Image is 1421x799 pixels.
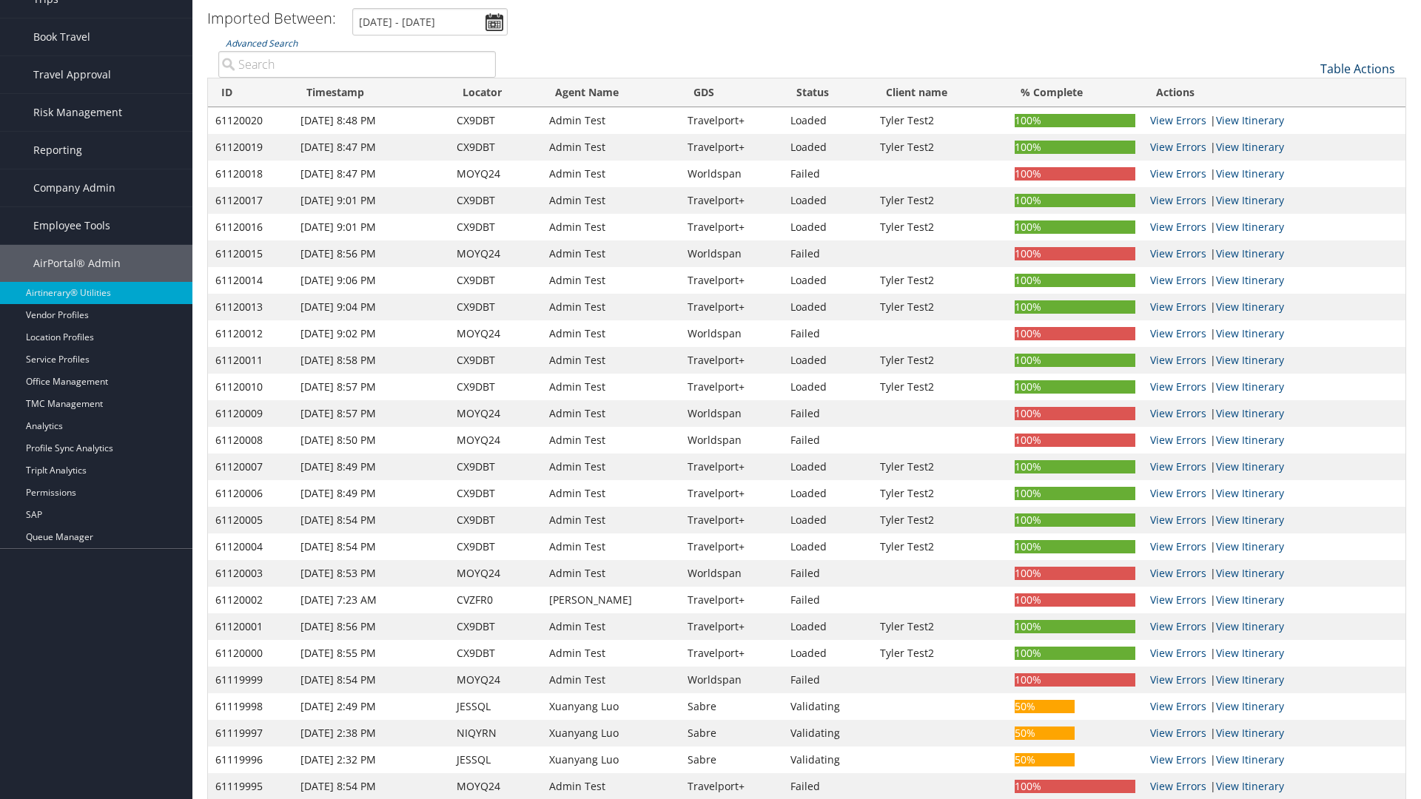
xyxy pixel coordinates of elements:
td: | [1143,480,1405,507]
td: [DATE] 9:02 PM [293,320,450,347]
td: MOYQ24 [449,240,542,267]
div: 100% [1015,487,1135,500]
div: 100% [1015,647,1135,660]
td: | [1143,240,1405,267]
td: | [1143,746,1405,773]
span: Reporting [33,132,82,169]
td: Worldspan [680,320,784,347]
td: Travelport+ [680,294,784,320]
a: View errors [1150,380,1206,394]
td: Travelport+ [680,267,784,294]
td: Loaded [783,267,873,294]
td: Failed [783,240,873,267]
td: [DATE] 9:01 PM [293,187,450,214]
td: CX9DBT [449,454,542,480]
td: Failed [783,560,873,587]
td: Loaded [783,533,873,560]
td: Tyler Test2 [873,454,1007,480]
span: Company Admin [33,169,115,206]
th: Timestamp: activate to sort column ascending [293,78,450,107]
div: 100% [1015,673,1135,687]
td: Xuanyang Luo [542,720,680,746]
td: Admin Test [542,320,680,347]
td: Validating [783,746,873,773]
td: Worldspan [680,240,784,267]
td: | [1143,720,1405,746]
td: 61120015 [208,240,293,267]
a: View Itinerary Details [1216,113,1284,127]
td: | [1143,214,1405,240]
td: 61120004 [208,533,293,560]
td: CVZFR0 [449,587,542,613]
td: Failed [783,587,873,613]
td: Worldspan [680,400,784,427]
div: 50% [1015,700,1075,713]
td: | [1143,400,1405,427]
td: [DATE] 2:32 PM [293,746,450,773]
div: 100% [1015,380,1135,394]
th: GDS: activate to sort column ascending [680,78,784,107]
a: View errors [1150,513,1206,527]
td: | [1143,613,1405,640]
a: View Itinerary Details [1216,619,1284,633]
div: 100% [1015,274,1135,287]
a: View Itinerary Details [1216,779,1284,793]
td: Admin Test [542,507,680,533]
a: View errors [1150,300,1206,314]
a: View Itinerary Details [1216,699,1284,713]
a: View Itinerary Details [1216,593,1284,607]
td: Tyler Test2 [873,134,1007,161]
td: 61120011 [208,347,293,374]
td: Sabre [680,693,784,720]
a: View Itinerary Details [1216,486,1284,500]
td: Admin Test [542,214,680,240]
a: View errors [1150,672,1206,687]
td: [DATE] 8:49 PM [293,454,450,480]
td: Loaded [783,507,873,533]
td: Tyler Test2 [873,267,1007,294]
a: View Itinerary Details [1216,353,1284,367]
td: CX9DBT [449,507,542,533]
td: Travelport+ [680,480,784,507]
td: Admin Test [542,454,680,480]
td: Xuanyang Luo [542,693,680,720]
td: MOYQ24 [449,400,542,427]
td: Validating [783,720,873,746]
a: View errors [1150,646,1206,660]
td: [DATE] 8:49 PM [293,480,450,507]
a: View errors [1150,752,1206,766]
td: Loaded [783,640,873,667]
td: Loaded [783,480,873,507]
a: View Itinerary Details [1216,433,1284,447]
a: View errors [1150,566,1206,580]
a: View errors [1150,353,1206,367]
td: 61120003 [208,560,293,587]
td: 61120007 [208,454,293,480]
td: Travelport+ [680,454,784,480]
td: [DATE] 8:50 PM [293,427,450,454]
td: | [1143,320,1405,347]
a: Table Actions [1320,61,1395,77]
td: Travelport+ [680,613,784,640]
a: View Itinerary Details [1216,273,1284,287]
td: 61120006 [208,480,293,507]
td: Admin Test [542,640,680,667]
td: [DATE] 8:48 PM [293,107,450,134]
td: 61120019 [208,134,293,161]
td: 61120018 [208,161,293,187]
a: Advanced Search [226,37,298,50]
a: View errors [1150,193,1206,207]
td: MOYQ24 [449,161,542,187]
td: 61120008 [208,427,293,454]
a: View Itinerary Details [1216,380,1284,394]
td: Sabre [680,720,784,746]
td: 61120000 [208,640,293,667]
div: 100% [1015,300,1135,314]
a: View errors [1150,459,1206,473]
td: CX9DBT [449,187,542,214]
td: 61120009 [208,400,293,427]
td: 61119998 [208,693,293,720]
td: [DATE] 9:01 PM [293,214,450,240]
td: NIQYRN [449,720,542,746]
td: [DATE] 8:58 PM [293,347,450,374]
